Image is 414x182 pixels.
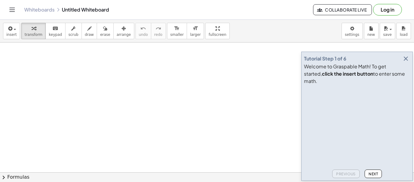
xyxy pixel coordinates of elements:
[364,23,379,39] button: new
[318,7,367,12] span: Collaborate Live
[140,25,146,32] i: undo
[373,4,402,15] button: Log in
[82,23,97,39] button: draw
[100,33,110,37] span: erase
[304,63,410,85] div: Welcome to Graspable Math! To get started, to enter some math.
[304,55,346,62] div: Tutorial Step 1 of 6
[174,25,180,32] i: format_size
[380,23,395,39] button: save
[190,33,201,37] span: larger
[68,33,78,37] span: scrub
[21,23,46,39] button: transform
[365,170,382,178] button: Next
[24,7,55,13] a: Whiteboards
[3,23,20,39] button: insert
[6,33,17,37] span: insert
[7,5,17,15] button: Toggle navigation
[49,33,62,37] span: keypad
[209,33,226,37] span: fullscreen
[400,33,408,37] span: load
[154,33,162,37] span: redo
[45,23,65,39] button: keyboardkeypad
[117,33,131,37] span: arrange
[167,23,187,39] button: format_sizesmaller
[205,23,229,39] button: fullscreen
[345,33,359,37] span: settings
[113,23,134,39] button: arrange
[367,33,375,37] span: new
[383,33,392,37] span: save
[97,23,113,39] button: erase
[342,23,363,39] button: settings
[187,23,204,39] button: format_sizelarger
[135,23,151,39] button: undoundo
[313,4,372,15] button: Collaborate Live
[65,23,82,39] button: scrub
[369,172,378,176] span: Next
[151,23,166,39] button: redoredo
[52,25,58,32] i: keyboard
[396,23,411,39] button: load
[322,70,373,77] b: click the insert button
[192,25,198,32] i: format_size
[139,33,148,37] span: undo
[170,33,184,37] span: smaller
[85,33,94,37] span: draw
[155,25,161,32] i: redo
[25,33,42,37] span: transform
